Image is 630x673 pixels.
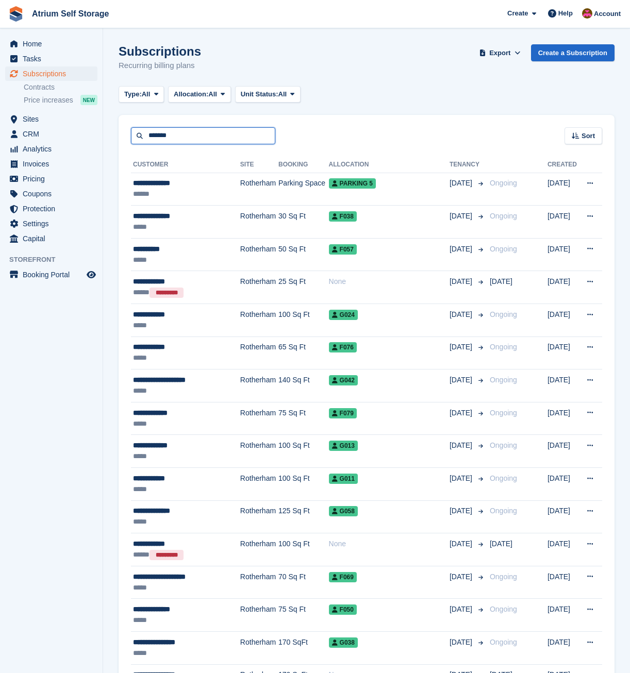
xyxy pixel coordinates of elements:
span: All [142,89,151,99]
span: Analytics [23,142,85,156]
button: Unit Status: All [235,86,301,103]
td: [DATE] [548,566,579,599]
span: Ongoing [490,179,517,187]
a: menu [5,201,97,216]
td: [DATE] [548,402,579,435]
span: [DATE] [450,571,474,582]
a: menu [5,267,97,282]
td: 100 Sq Ft [278,435,329,468]
span: Sort [582,131,595,141]
span: F069 [329,572,357,582]
span: F038 [329,211,357,222]
a: menu [5,157,97,171]
a: Preview store [85,268,97,281]
span: Tasks [23,52,85,66]
div: NEW [80,95,97,105]
span: All [208,89,217,99]
span: [DATE] [450,309,474,320]
td: [DATE] [548,173,579,206]
td: Rotherham [240,336,278,369]
td: 70 Sq Ft [278,566,329,599]
div: None [329,539,450,549]
a: menu [5,66,97,81]
a: menu [5,187,97,201]
span: Booking Portal [23,267,85,282]
span: Ongoing [490,441,517,449]
td: [DATE] [548,533,579,566]
td: 100 Sq Ft [278,533,329,566]
span: Ongoing [490,310,517,318]
button: Type: All [119,86,164,103]
span: [DATE] [450,342,474,352]
td: 25 Sq Ft [278,271,329,304]
td: [DATE] [548,304,579,337]
td: [DATE] [548,369,579,402]
span: Sites [23,112,85,126]
span: Storefront [9,255,103,265]
th: Customer [131,157,240,173]
span: F057 [329,244,357,255]
td: 75 Sq Ft [278,402,329,435]
td: [DATE] [548,435,579,468]
a: menu [5,142,97,156]
span: [DATE] [450,440,474,451]
td: Parking Space [278,173,329,206]
span: Account [594,9,621,19]
span: Settings [23,216,85,231]
span: [DATE] [450,178,474,189]
span: G058 [329,506,358,516]
span: [DATE] [450,408,474,418]
td: Rotherham [240,402,278,435]
a: Create a Subscription [531,44,615,61]
span: Ongoing [490,638,517,646]
a: Contracts [24,82,97,92]
td: Rotherham [240,304,278,337]
td: 100 Sq Ft [278,304,329,337]
span: All [278,89,287,99]
td: [DATE] [548,206,579,239]
span: Ongoing [490,474,517,482]
span: Price increases [24,95,73,105]
span: Ongoing [490,376,517,384]
td: 30 Sq Ft [278,206,329,239]
span: Coupons [23,187,85,201]
span: F050 [329,604,357,615]
span: [DATE] [450,506,474,516]
a: menu [5,52,97,66]
span: Parking 5 [329,178,376,189]
td: Rotherham [240,238,278,271]
span: [DATE] [450,211,474,222]
td: Rotherham [240,271,278,304]
td: 65 Sq Ft [278,336,329,369]
span: G038 [329,637,358,648]
th: Site [240,157,278,173]
a: menu [5,172,97,186]
td: [DATE] [548,599,579,632]
span: G013 [329,441,358,451]
td: [DATE] [548,468,579,501]
span: Ongoing [490,212,517,220]
td: [DATE] [548,632,579,665]
span: Help [558,8,573,19]
span: Home [23,37,85,51]
td: Rotherham [240,500,278,533]
a: menu [5,37,97,51]
td: 100 Sq Ft [278,468,329,501]
button: Allocation: All [168,86,231,103]
td: Rotherham [240,369,278,402]
span: Pricing [23,172,85,186]
td: Rotherham [240,173,278,206]
a: menu [5,112,97,126]
span: [DATE] [450,637,474,648]
a: menu [5,216,97,231]
span: CRM [23,127,85,141]
span: Capital [23,231,85,246]
button: Export [477,44,523,61]
span: Export [489,48,510,58]
span: [DATE] [490,540,512,548]
span: G042 [329,375,358,385]
td: Rotherham [240,533,278,566]
td: [DATE] [548,238,579,271]
td: 140 Sq Ft [278,369,329,402]
th: Booking [278,157,329,173]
